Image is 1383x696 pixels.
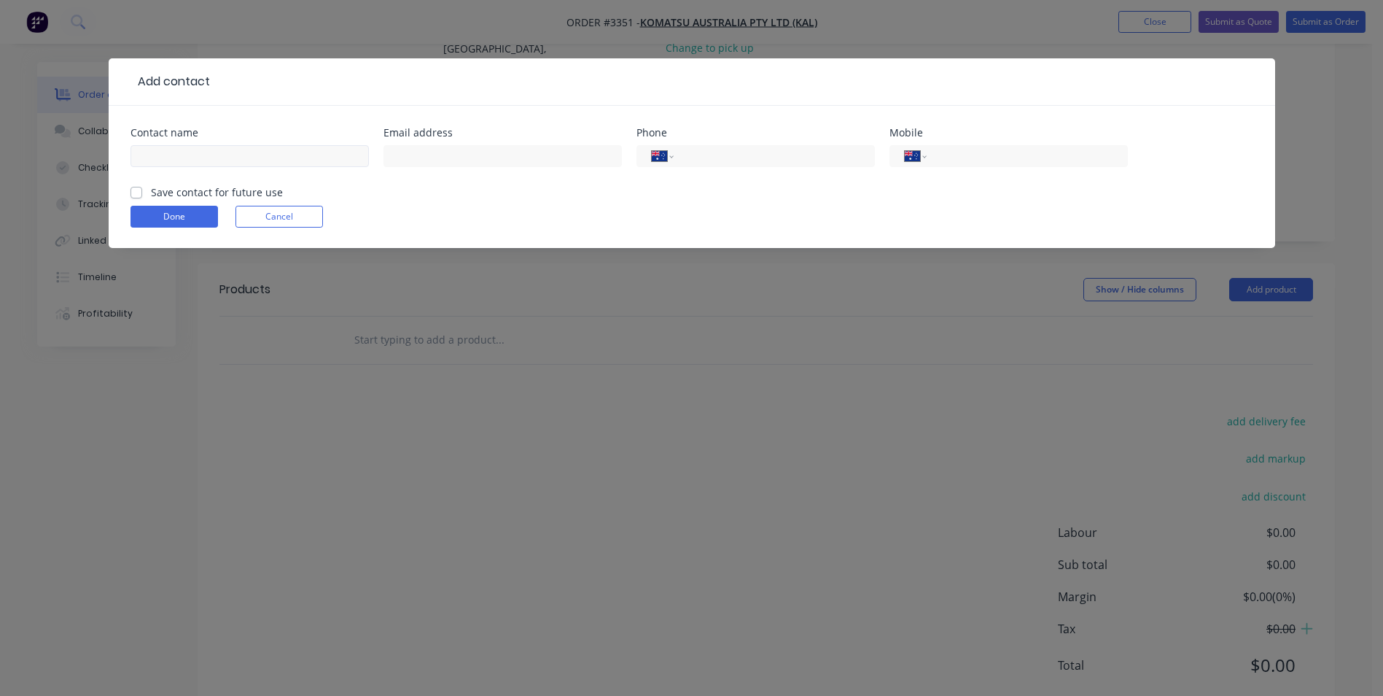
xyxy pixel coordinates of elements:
[636,128,875,138] div: Phone
[151,185,283,200] label: Save contact for future use
[235,206,323,228] button: Cancel
[130,128,369,138] div: Contact name
[130,73,210,90] div: Add contact
[383,128,622,138] div: Email address
[130,206,218,228] button: Done
[889,128,1128,138] div: Mobile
